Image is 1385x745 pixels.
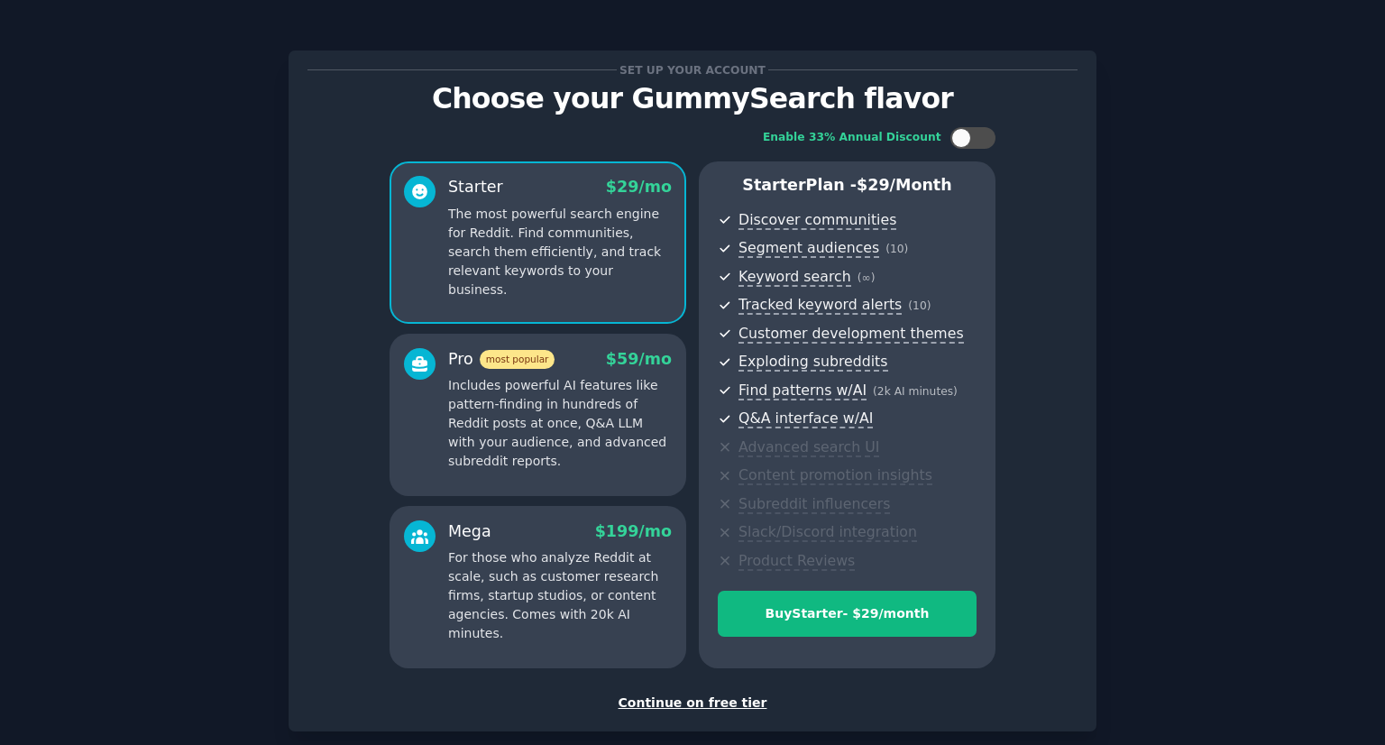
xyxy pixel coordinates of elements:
p: For those who analyze Reddit at scale, such as customer research firms, startup studios, or conte... [448,548,672,643]
span: Set up your account [617,60,769,79]
span: Discover communities [738,211,896,230]
div: Continue on free tier [307,694,1078,713]
span: Exploding subreddits [738,353,887,372]
p: Starter Plan - [718,174,977,197]
span: Slack/Discord integration [738,523,917,542]
button: BuyStarter- $29/month [718,591,977,637]
span: Product Reviews [738,552,855,571]
span: Advanced search UI [738,438,879,457]
span: Q&A interface w/AI [738,409,873,428]
div: Pro [448,348,555,371]
div: Starter [448,176,503,198]
span: $ 29 /mo [606,178,672,196]
span: Content promotion insights [738,466,932,485]
p: The most powerful search engine for Reddit. Find communities, search them efficiently, and track ... [448,205,672,299]
span: ( 10 ) [885,243,908,255]
div: Enable 33% Annual Discount [763,130,941,146]
span: ( 2k AI minutes ) [873,385,958,398]
span: ( ∞ ) [858,271,876,284]
span: Find patterns w/AI [738,382,867,400]
span: Subreddit influencers [738,495,890,514]
span: $ 29 /month [857,176,952,194]
span: Keyword search [738,268,851,287]
span: Segment audiences [738,239,879,258]
p: Choose your GummySearch flavor [307,83,1078,115]
div: Buy Starter - $ 29 /month [719,604,976,623]
div: Mega [448,520,491,543]
span: $ 59 /mo [606,350,672,368]
span: $ 199 /mo [595,522,672,540]
span: Customer development themes [738,325,964,344]
span: Tracked keyword alerts [738,296,902,315]
span: most popular [480,350,555,369]
p: Includes powerful AI features like pattern-finding in hundreds of Reddit posts at once, Q&A LLM w... [448,376,672,471]
span: ( 10 ) [908,299,931,312]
